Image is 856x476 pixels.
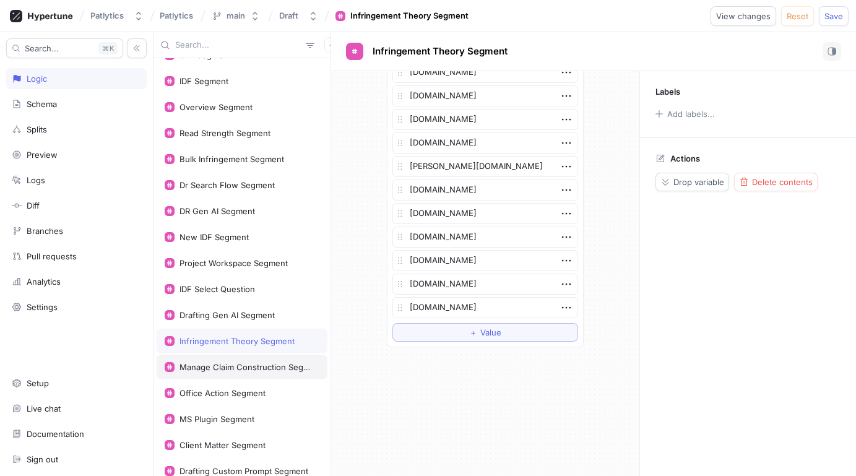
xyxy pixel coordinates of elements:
[27,277,61,287] div: Analytics
[179,336,295,346] div: Infringement Theory Segment
[392,323,578,342] button: ＋Value
[179,206,255,216] div: DR Gen AI Segment
[85,6,149,26] button: Patlytics
[392,297,578,318] textarea: [DOMAIN_NAME]
[27,201,40,210] div: Diff
[392,85,578,106] textarea: [DOMAIN_NAME]
[27,251,77,261] div: Pull requests
[227,11,245,21] div: main
[673,178,724,186] span: Drop variable
[27,454,58,464] div: Sign out
[27,74,47,84] div: Logic
[655,87,680,97] p: Labels
[711,6,776,26] button: View changes
[392,109,578,130] textarea: [DOMAIN_NAME]
[670,154,700,163] p: Actions
[392,180,578,201] textarea: [DOMAIN_NAME]
[6,423,147,444] a: Documentation
[27,99,57,109] div: Schema
[392,156,578,177] textarea: [PERSON_NAME][DOMAIN_NAME]
[824,12,843,20] span: Save
[27,378,49,388] div: Setup
[98,42,118,54] div: K
[27,124,47,134] div: Splits
[179,232,249,242] div: New IDF Segment
[27,404,61,413] div: Live chat
[480,329,501,336] span: Value
[179,414,254,424] div: MS Plugin Segment
[392,227,578,248] textarea: [DOMAIN_NAME]
[179,76,228,86] div: IDF Segment
[179,128,270,138] div: Read Strength Segment
[179,102,253,112] div: Overview Segment
[651,106,718,122] button: Add labels...
[160,11,193,20] span: Patlytics
[373,46,508,56] span: Infringement Theory Segment
[179,284,255,294] div: IDF Select Question
[207,6,265,26] button: main
[179,180,275,190] div: Dr Search Flow Segment
[179,154,284,164] div: Bulk Infringement Segment
[392,250,578,271] textarea: [DOMAIN_NAME]
[179,466,308,476] div: Drafting Custom Prompt Segment
[6,38,123,58] button: Search...K
[25,45,59,52] span: Search...
[90,11,124,21] div: Patlytics
[179,310,275,320] div: Drafting Gen AI Segment
[27,302,58,312] div: Settings
[279,11,298,21] div: Draft
[392,203,578,224] textarea: [DOMAIN_NAME]
[392,132,578,154] textarea: [DOMAIN_NAME]
[27,175,45,185] div: Logs
[179,388,266,398] div: Office Action Segment
[392,62,578,83] textarea: [DOMAIN_NAME]
[179,362,314,372] div: Manage Claim Construction Segment
[274,6,323,26] button: Draft
[392,274,578,295] textarea: [DOMAIN_NAME]
[179,258,288,268] div: Project Workspace Segment
[27,226,63,236] div: Branches
[27,429,84,439] div: Documentation
[667,110,715,118] div: Add labels...
[175,39,301,51] input: Search...
[179,440,266,450] div: Client Matter Segment
[819,6,849,26] button: Save
[27,150,58,160] div: Preview
[734,173,818,191] button: Delete contents
[350,10,469,22] div: Infringement Theory Segment
[781,6,814,26] button: Reset
[716,12,771,20] span: View changes
[469,329,477,336] span: ＋
[655,173,729,191] button: Drop variable
[787,12,808,20] span: Reset
[752,178,813,186] span: Delete contents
